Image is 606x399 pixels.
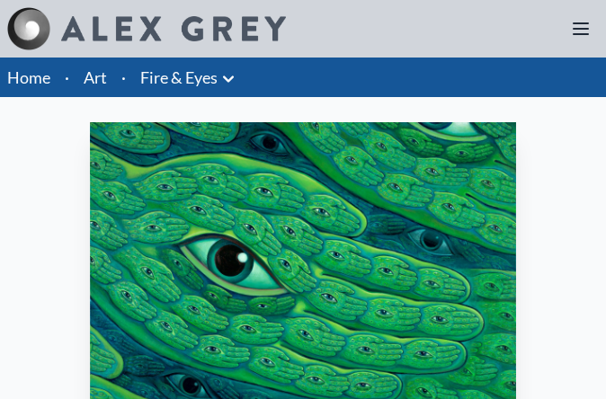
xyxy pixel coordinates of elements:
[84,65,107,90] a: Art
[140,65,218,90] a: Fire & Eyes
[58,58,76,97] li: ·
[7,67,50,87] a: Home
[114,58,133,97] li: ·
